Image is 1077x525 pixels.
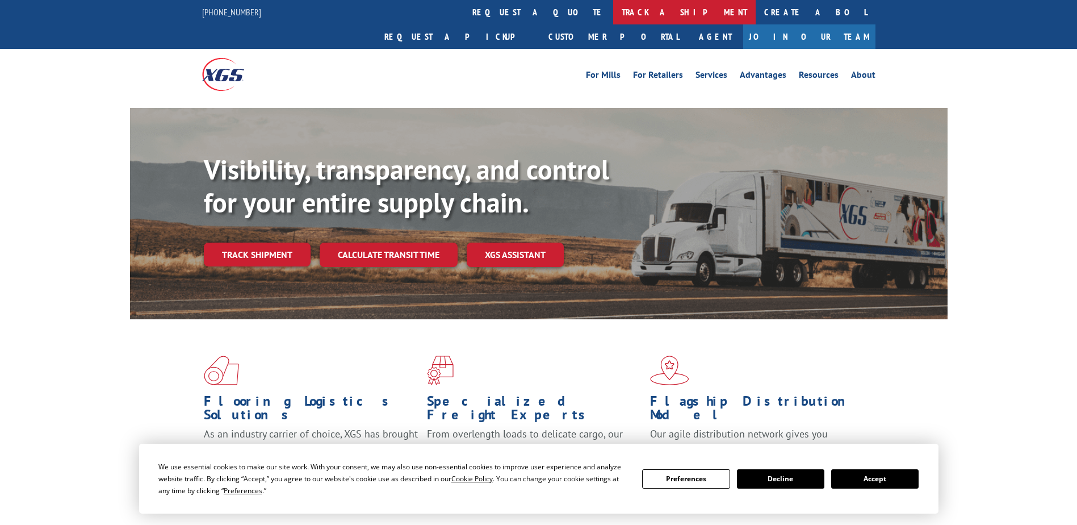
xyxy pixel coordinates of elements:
button: Decline [737,469,824,489]
h1: Flagship Distribution Model [650,394,865,427]
a: Advantages [740,70,786,83]
div: Cookie Consent Prompt [139,444,938,514]
img: xgs-icon-flagship-distribution-model-red [650,356,689,385]
a: Agent [688,24,743,49]
div: We use essential cookies to make our site work. With your consent, we may also use non-essential ... [158,461,628,497]
span: Cookie Policy [451,474,493,484]
span: Preferences [224,486,262,495]
a: About [851,70,875,83]
a: Resources [799,70,839,83]
b: Visibility, transparency, and control for your entire supply chain. [204,152,609,220]
button: Preferences [642,469,730,489]
span: As an industry carrier of choice, XGS has brought innovation and dedication to flooring logistics... [204,427,418,468]
h1: Specialized Freight Experts [427,394,642,427]
h1: Flooring Logistics Solutions [204,394,418,427]
a: Services [695,70,727,83]
a: For Retailers [633,70,683,83]
p: From overlength loads to delicate cargo, our experienced staff knows the best way to move your fr... [427,427,642,478]
span: Our agile distribution network gives you nationwide inventory management on demand. [650,427,859,454]
img: xgs-icon-total-supply-chain-intelligence-red [204,356,239,385]
a: Calculate transit time [320,243,458,267]
a: For Mills [586,70,621,83]
a: Customer Portal [540,24,688,49]
img: xgs-icon-focused-on-flooring-red [427,356,454,385]
a: Track shipment [204,243,311,266]
a: [PHONE_NUMBER] [202,6,261,18]
a: Request a pickup [376,24,540,49]
button: Accept [831,469,919,489]
a: Join Our Team [743,24,875,49]
a: XGS ASSISTANT [467,243,564,267]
